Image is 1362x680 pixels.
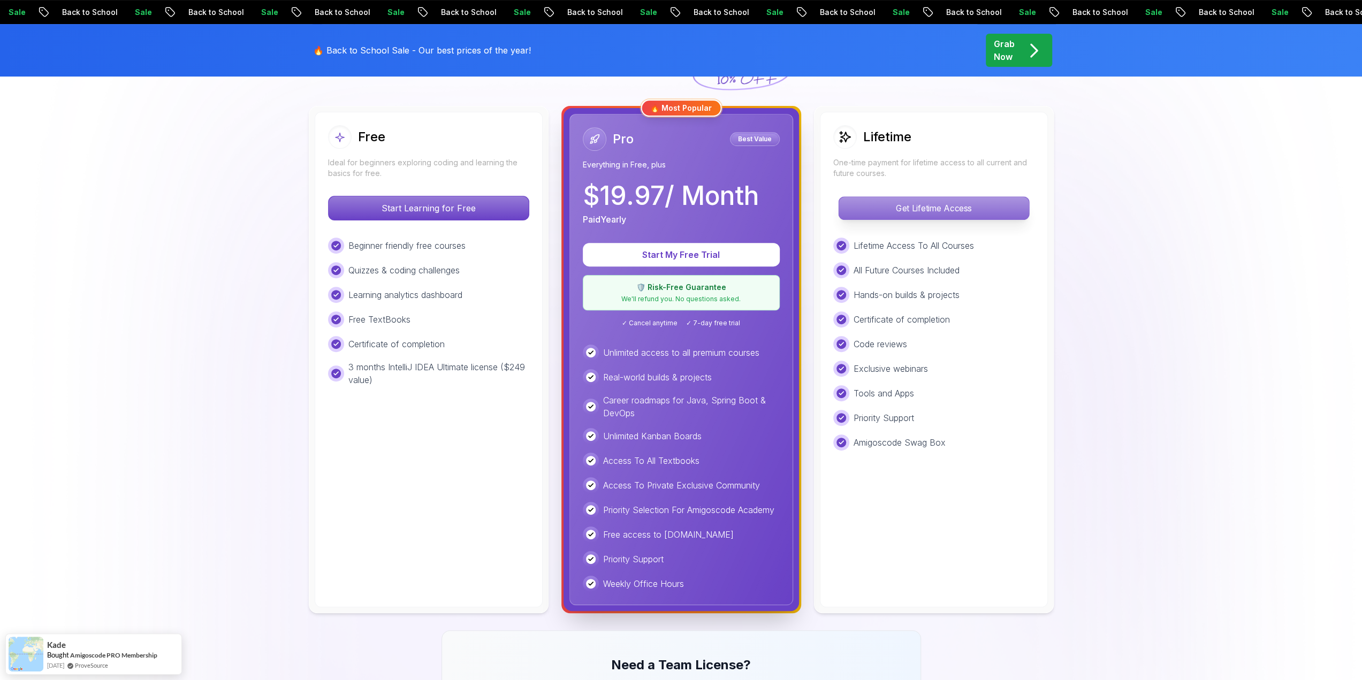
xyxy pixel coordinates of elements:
p: Amigoscode Swag Box [854,436,946,449]
h2: Free [358,128,385,146]
p: Certificate of completion [348,338,445,350]
button: Get Lifetime Access [838,196,1029,220]
p: Sale [378,7,412,18]
p: Best Value [732,134,778,144]
p: $ 19.97 / Month [583,183,759,209]
p: Unlimited Kanban Boards [603,430,702,442]
p: Back to School [558,7,630,18]
p: Back to School [1189,7,1262,18]
h3: Need a Team License? [468,656,895,674]
p: Quizzes & coding challenges [348,264,460,277]
p: Exclusive webinars [854,362,928,375]
p: Tools and Apps [854,387,914,400]
span: [DATE] [47,661,64,670]
p: Sale [125,7,159,18]
p: Back to School [937,7,1009,18]
p: Hands-on builds & projects [854,288,960,301]
p: Real-world builds & projects [603,371,712,384]
p: Beginner friendly free courses [348,239,466,252]
p: Weekly Office Hours [603,577,684,590]
p: 🔥 Back to School Sale - Our best prices of the year! [313,44,531,57]
button: Start My Free Trial [583,243,780,266]
p: Free access to [DOMAIN_NAME] [603,528,734,541]
p: Free TextBooks [348,313,410,326]
p: Back to School [305,7,378,18]
h2: Pro [613,131,634,148]
p: Paid Yearly [583,213,626,226]
span: Kade [47,640,66,650]
p: Lifetime Access To All Courses [854,239,974,252]
p: Back to School [1063,7,1136,18]
a: Start Learning for Free [328,203,529,213]
img: provesource social proof notification image [9,637,43,671]
p: Unlimited access to all premium courses [603,346,759,359]
p: Sale [504,7,538,18]
span: Bought [47,651,69,659]
p: Access To Private Exclusive Community [603,479,760,492]
p: All Future Courses Included [854,264,960,277]
p: Priority Support [603,553,664,566]
p: Sale [883,7,917,18]
p: Priority Selection For Amigoscode Academy [603,503,774,516]
a: Start My Free Trial [583,249,780,260]
p: Back to School [684,7,757,18]
p: Get Lifetime Access [839,197,1029,219]
p: 3 months IntelliJ IDEA Ultimate license ($249 value) [348,361,529,386]
p: Access To All Textbooks [603,454,699,467]
p: Ideal for beginners exploring coding and learning the basics for free. [328,157,529,179]
p: Sale [1262,7,1296,18]
a: Get Lifetime Access [833,203,1034,213]
p: Sale [252,7,286,18]
p: Sale [1136,7,1170,18]
p: Grab Now [994,37,1015,63]
p: Career roadmaps for Java, Spring Boot & DevOps [603,394,780,419]
p: 🛡️ Risk-Free Guarantee [590,282,773,293]
p: Sale [630,7,665,18]
p: Back to School [179,7,252,18]
p: Code reviews [854,338,907,350]
p: Sale [757,7,791,18]
button: Start Learning for Free [328,196,529,220]
a: ProveSource [75,661,108,670]
p: One-time payment for lifetime access to all current and future courses. [833,157,1034,179]
span: ✓ Cancel anytime [622,319,678,327]
p: Start Learning for Free [329,196,529,220]
a: Amigoscode PRO Membership [70,651,157,659]
p: Priority Support [854,411,914,424]
p: Everything in Free, plus [583,159,780,170]
p: Back to School [52,7,125,18]
p: Certificate of completion [854,313,950,326]
p: Sale [1009,7,1044,18]
p: Back to School [431,7,504,18]
span: ✓ 7-day free trial [686,319,740,327]
p: We'll refund you. No questions asked. [590,295,773,303]
p: Back to School [810,7,883,18]
p: Start My Free Trial [596,248,767,261]
h2: Lifetime [863,128,911,146]
p: Learning analytics dashboard [348,288,462,301]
